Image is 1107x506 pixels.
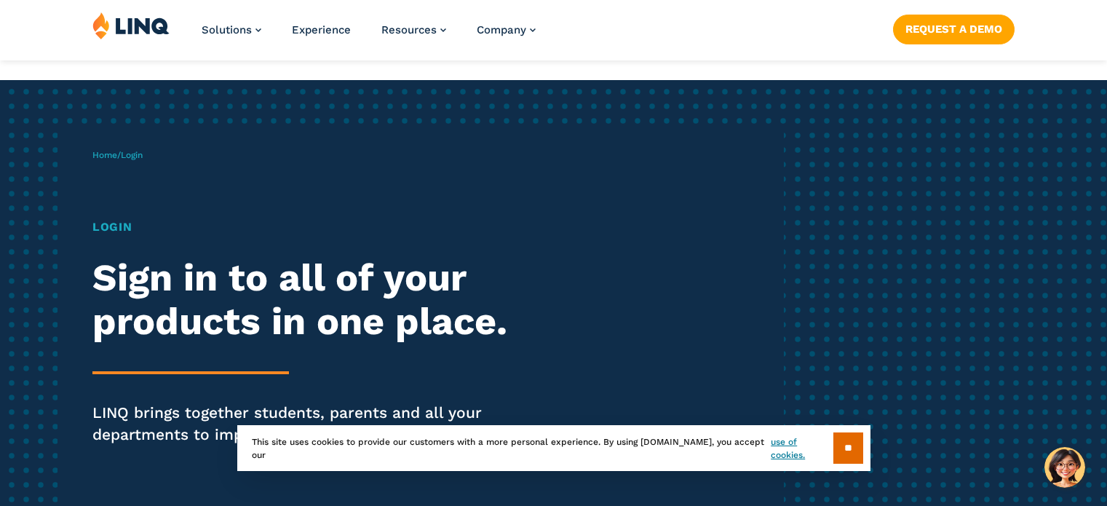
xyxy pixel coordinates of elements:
[237,425,870,471] div: This site uses cookies to provide our customers with a more personal experience. By using [DOMAIN...
[202,23,252,36] span: Solutions
[92,12,170,39] img: LINQ | K‑12 Software
[381,23,446,36] a: Resources
[92,150,117,160] a: Home
[1044,447,1085,488] button: Hello, have a question? Let’s chat.
[202,12,536,60] nav: Primary Navigation
[92,150,143,160] span: /
[893,15,1015,44] a: Request a Demo
[893,12,1015,44] nav: Button Navigation
[92,256,519,344] h2: Sign in to all of your products in one place.
[92,218,519,236] h1: Login
[292,23,351,36] a: Experience
[477,23,526,36] span: Company
[202,23,261,36] a: Solutions
[381,23,437,36] span: Resources
[121,150,143,160] span: Login
[771,435,833,462] a: use of cookies.
[92,402,519,446] p: LINQ brings together students, parents and all your departments to improve efficiency and transpa...
[477,23,536,36] a: Company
